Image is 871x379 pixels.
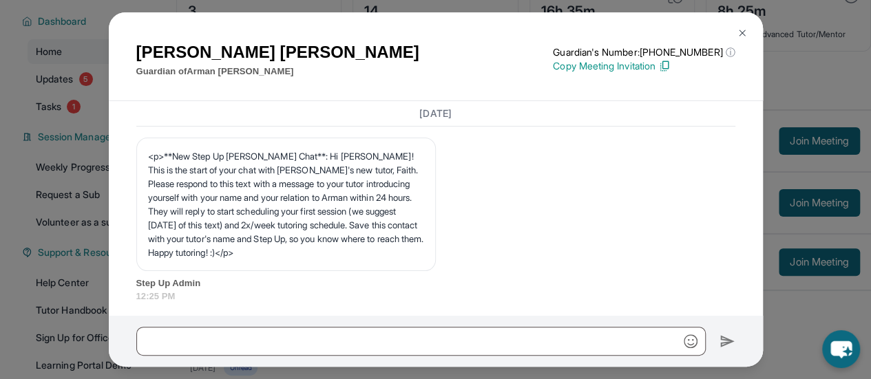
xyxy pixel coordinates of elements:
img: Copy Icon [658,60,671,72]
span: 12:25 PM [136,290,735,303]
span: ⓘ [725,45,735,59]
p: Guardian of Arman [PERSON_NAME] [136,65,419,78]
p: <p>**New Step Up [PERSON_NAME] Chat**: Hi [PERSON_NAME]! This is the start of your chat with [PER... [148,149,424,259]
img: Send icon [720,333,735,349]
p: Guardian's Number: [PHONE_NUMBER] [553,45,735,59]
img: Close Icon [737,28,748,39]
h1: [PERSON_NAME] [PERSON_NAME] [136,40,419,65]
button: chat-button [822,330,860,368]
span: Step Up Admin [136,277,735,290]
img: Emoji [684,334,697,348]
p: Copy Meeting Invitation [553,59,735,73]
h3: [DATE] [136,107,735,120]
